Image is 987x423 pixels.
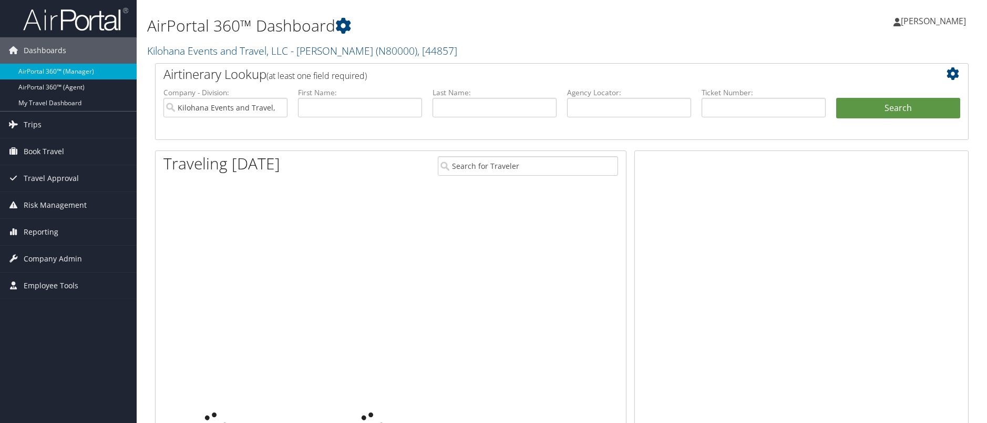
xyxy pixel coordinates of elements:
label: Company - Division: [163,87,287,98]
h1: Traveling [DATE] [163,153,280,175]
h1: AirPortal 360™ Dashboard [147,15,700,37]
label: First Name: [298,87,422,98]
span: , [ 44857 ] [417,44,457,58]
span: ( N80000 ) [376,44,417,58]
span: (at least one field required) [266,70,367,82]
label: Ticket Number: [702,87,826,98]
input: Search for Traveler [438,156,618,176]
label: Last Name: [433,87,557,98]
span: Company Admin [24,246,82,272]
span: Dashboards [24,37,66,64]
span: Book Travel [24,138,64,165]
span: Risk Management [24,192,87,218]
img: airportal-logo.png [23,7,128,32]
button: Search [836,98,960,119]
h2: Airtinerary Lookup [163,65,892,83]
a: Kilohana Events and Travel, LLC - [PERSON_NAME] [147,44,457,58]
label: Agency Locator: [567,87,691,98]
span: Reporting [24,219,58,245]
span: Trips [24,112,42,138]
span: Travel Approval [24,165,79,192]
a: [PERSON_NAME] [893,5,976,37]
span: [PERSON_NAME] [901,15,966,27]
span: Employee Tools [24,273,78,299]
